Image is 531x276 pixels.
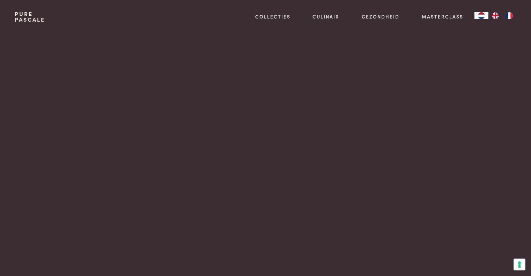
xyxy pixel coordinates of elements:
[488,12,516,19] ul: Language list
[474,12,488,19] div: Language
[474,12,516,19] aside: Language selected: Nederlands
[362,13,399,20] a: Gezondheid
[255,13,290,20] a: Collecties
[488,12,502,19] a: EN
[15,11,45,22] a: PurePascale
[422,13,463,20] a: Masterclass
[514,259,525,270] button: Uw voorkeuren voor toestemming voor trackingtechnologieën
[474,12,488,19] a: NL
[502,12,516,19] a: FR
[312,13,339,20] a: Culinair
